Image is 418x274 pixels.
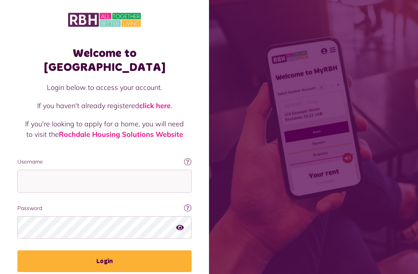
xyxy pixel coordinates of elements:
[68,12,141,28] img: MyRBH
[17,158,192,166] label: Username
[25,119,184,140] p: If you're looking to apply for a home, you will need to visit the
[25,100,184,111] p: If you haven't already registered .
[17,204,192,212] label: Password
[17,250,192,272] button: Login
[59,130,183,139] a: Rochdale Housing Solutions Website
[17,47,192,74] h1: Welcome to [GEOGRAPHIC_DATA]
[25,82,184,93] p: Login below to access your account.
[139,101,171,110] a: click here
